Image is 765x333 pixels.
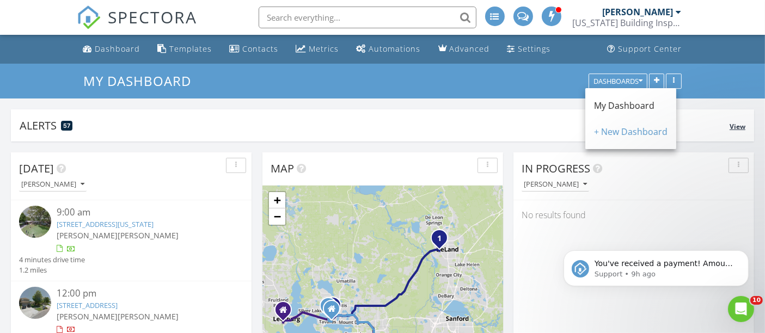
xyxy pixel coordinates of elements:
[95,44,140,54] div: Dashboard
[154,39,217,59] a: Templates
[518,44,551,54] div: Settings
[63,122,70,129] span: 57
[21,181,84,188] div: [PERSON_NAME]
[57,230,118,240] span: [PERSON_NAME]
[79,39,145,59] a: Dashboard
[594,100,654,112] span: My Dashboard
[83,72,200,90] a: My Dashboard
[573,17,682,28] div: Florida Building Inspectorz
[20,118,730,133] div: Alerts
[730,122,745,131] span: View
[77,5,101,29] img: The Best Home Inspection Software - Spectora
[271,161,294,176] span: Map
[352,39,425,59] a: Automations (Advanced)
[19,206,51,238] img: streetview
[269,192,285,208] a: Zoom in
[547,227,765,304] iframe: Intercom notifications message
[19,287,51,319] img: streetview
[77,15,198,38] a: SPECTORA
[57,206,225,219] div: 9:00 am
[283,310,290,316] div: 1205 Berwick Dr, Leesburg FL 34748
[593,77,642,85] div: Dashboards
[522,161,590,176] span: In Progress
[108,5,198,28] span: SPECTORA
[170,44,212,54] div: Templates
[225,39,283,59] a: Contacts
[603,39,687,59] a: Support Center
[292,39,344,59] a: Metrics
[589,73,647,89] button: Dashboards
[118,230,179,240] span: [PERSON_NAME]
[513,200,754,230] div: No results found
[619,44,682,54] div: Support Center
[19,161,54,176] span: [DATE]
[243,44,279,54] div: Contacts
[19,265,85,275] div: 1.2 miles
[118,311,179,322] span: [PERSON_NAME]
[309,44,339,54] div: Metrics
[603,7,674,17] div: [PERSON_NAME]
[503,39,555,59] a: Settings
[57,219,154,229] a: [STREET_ADDRESS][US_STATE]
[19,255,85,265] div: 4 minutes drive time
[259,7,476,28] input: Search everything...
[269,208,285,225] a: Zoom out
[369,44,421,54] div: Automations
[594,125,668,138] div: + New Dashboard
[57,300,118,310] a: [STREET_ADDRESS]
[434,39,494,59] a: Advanced
[57,287,225,300] div: 12:00 pm
[437,235,442,243] i: 1
[332,309,338,315] div: 210 Donna St., Tavares FL 32778
[728,296,754,322] iframe: Intercom live chat
[450,44,490,54] div: Advanced
[522,177,589,192] button: [PERSON_NAME]
[524,181,587,188] div: [PERSON_NAME]
[57,311,118,322] span: [PERSON_NAME]
[19,177,87,192] button: [PERSON_NAME]
[439,238,446,244] div: 320 S Woodward Ave, DeLand, FL 32720
[750,296,763,305] span: 10
[19,206,243,275] a: 9:00 am [STREET_ADDRESS][US_STATE] [PERSON_NAME][PERSON_NAME] 4 minutes drive time 1.2 miles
